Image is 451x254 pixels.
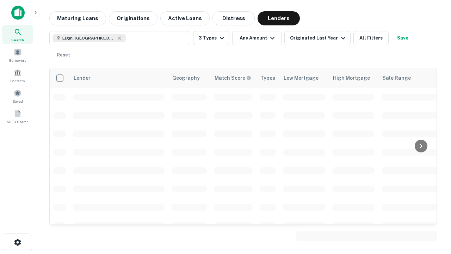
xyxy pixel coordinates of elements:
[168,68,210,88] th: Geography
[49,31,190,45] button: Elgin, [GEOGRAPHIC_DATA], [GEOGRAPHIC_DATA]
[378,68,441,88] th: Sale Range
[256,68,279,88] th: Types
[11,37,24,43] span: Search
[329,68,378,88] th: High Mortgage
[212,11,255,25] button: Distress
[391,31,414,45] button: Save your search to get updates of matches that match your search criteria.
[13,98,23,104] span: Saved
[279,68,329,88] th: Low Mortgage
[52,48,75,62] button: Reset
[193,31,229,45] button: 3 Types
[2,25,33,44] a: Search
[109,11,157,25] button: Originations
[11,6,25,20] img: capitalize-icon.png
[333,74,370,82] div: High Mortgage
[382,74,411,82] div: Sale Range
[290,34,347,42] div: Originated Last Year
[2,107,33,126] a: SREO Search
[416,198,451,231] iframe: Chat Widget
[74,74,91,82] div: Lender
[2,46,33,65] a: Borrowers
[9,58,26,63] span: Borrowers
[49,11,106,25] button: Maturing Loans
[353,31,389,45] button: All Filters
[62,35,115,41] span: Elgin, [GEOGRAPHIC_DATA], [GEOGRAPHIC_DATA]
[284,74,319,82] div: Low Mortgage
[215,74,251,82] div: Capitalize uses an advanced AI algorithm to match your search with the best lender. The match sco...
[284,31,351,45] button: Originated Last Year
[7,119,29,125] span: SREO Search
[172,74,200,82] div: Geography
[215,74,250,82] h6: Match Score
[260,74,275,82] div: Types
[2,66,33,85] a: Contacts
[11,78,25,84] span: Contacts
[160,11,210,25] button: Active Loans
[2,86,33,105] a: Saved
[232,31,282,45] button: Any Amount
[69,68,168,88] th: Lender
[210,68,256,88] th: Capitalize uses an advanced AI algorithm to match your search with the best lender. The match sco...
[258,11,300,25] button: Lenders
